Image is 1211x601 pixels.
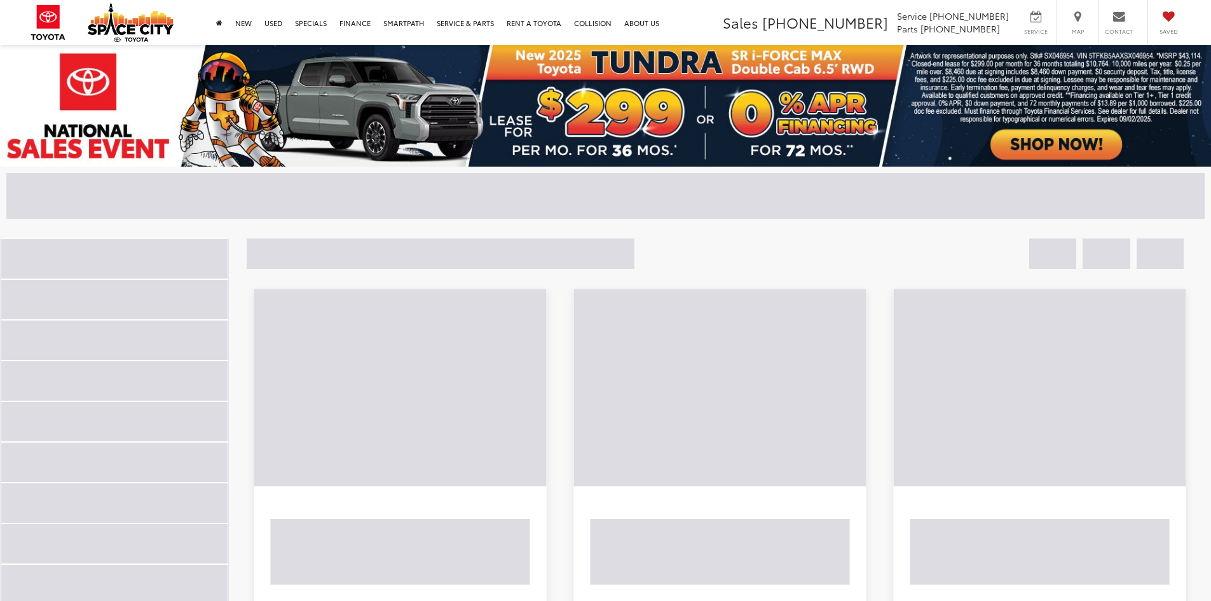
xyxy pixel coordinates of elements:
[88,3,174,42] img: Space City Toyota
[723,12,758,32] span: Sales
[1105,27,1133,36] span: Contact
[762,12,888,32] span: [PHONE_NUMBER]
[920,22,1000,35] span: [PHONE_NUMBER]
[1154,27,1182,36] span: Saved
[1064,27,1091,36] span: Map
[929,10,1009,22] span: [PHONE_NUMBER]
[897,22,918,35] span: Parts
[897,10,927,22] span: Service
[1022,27,1050,36] span: Service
